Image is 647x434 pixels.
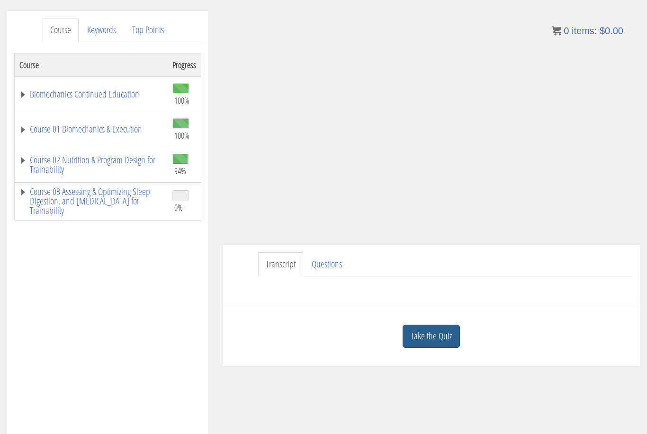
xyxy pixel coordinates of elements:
a: Course 03 Assessing & Optimizing Sleep Digestion, and [MEDICAL_DATA] for Trainability [19,187,163,215]
th: Progress [168,53,201,76]
a: Keywords [80,18,124,42]
span: items: [572,26,597,36]
a: Biomechanics Continued Education [19,89,163,99]
th: Course [15,53,168,76]
a: Take the Quiz [403,325,460,348]
span: $ [600,26,605,36]
span: 100% [174,130,189,141]
a: Top Points [125,18,171,42]
a: Course 01 Biomechanics & Execution [19,124,163,134]
span: 0% [174,202,183,213]
a: Course 02 Nutrition & Program Design for Trainability [19,155,163,174]
a: Transcript [258,252,303,276]
img: icon11.png [552,26,561,35]
span: 94% [174,166,186,176]
a: Questions [304,252,350,276]
a: Course [43,18,79,42]
span: 0 [564,26,569,36]
span: 100% [174,95,189,106]
bdi: 0.00 [600,26,623,36]
a: 0 items: $0.00 [552,26,623,36]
